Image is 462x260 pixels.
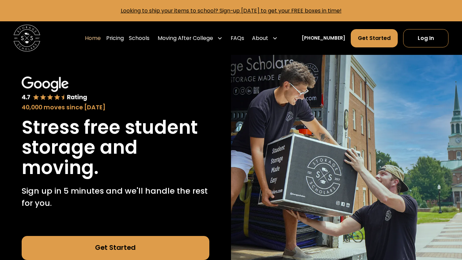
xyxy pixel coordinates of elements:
a: [PHONE_NUMBER] [302,35,345,42]
img: Storage Scholars main logo [14,25,40,51]
p: Sign up in 5 minutes and we'll handle the rest for you. [22,185,209,209]
a: Schools [129,29,149,47]
h1: Stress free student storage and moving. [22,117,209,178]
a: Looking to ship your items to school? Sign-up [DATE] to get your FREE boxes in time! [121,7,342,15]
a: Pricing [106,29,124,47]
div: About [252,34,268,42]
div: Moving After College [158,34,213,42]
div: 40,000 moves since [DATE] [22,103,209,112]
img: Google 4.7 star rating [22,77,87,102]
a: FAQs [231,29,244,47]
a: Get Started [22,236,209,260]
a: Home [85,29,101,47]
a: Get Started [351,29,398,47]
a: Log In [403,29,449,47]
